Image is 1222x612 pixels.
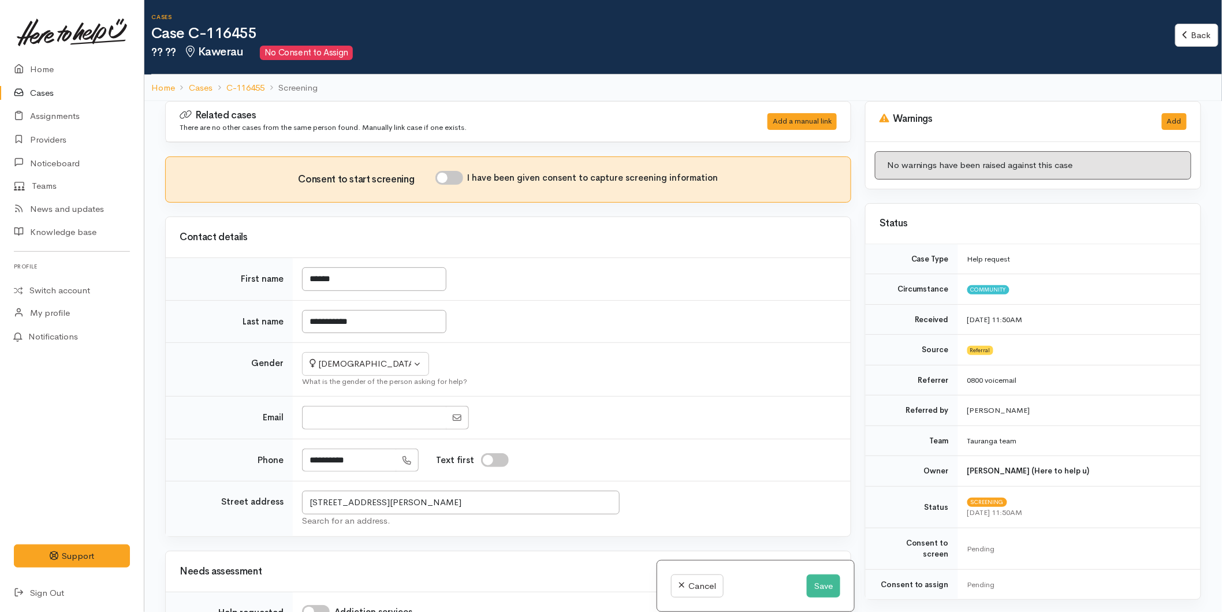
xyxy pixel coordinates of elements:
[866,244,958,274] td: Case Type
[880,218,1187,229] h3: Status
[671,574,724,598] a: Cancel
[263,411,284,424] label: Email
[468,171,718,185] label: I have been given consent to capture screening information
[298,174,435,185] h3: Consent to start screening
[302,514,837,528] div: Search for an address.
[302,491,620,514] input: Enter a location
[866,365,958,395] td: Referrer
[967,543,1187,555] div: Pending
[151,14,1175,20] h6: Cases
[180,566,837,577] h3: Needs assessment
[768,113,837,130] div: Add a manual link
[144,74,1222,102] nav: breadcrumb
[302,352,429,376] button: Female
[875,151,1191,180] div: No warnings have been raised against this case
[189,81,213,95] a: Cases
[180,110,725,121] h3: Related cases
[866,335,958,365] td: Source
[180,232,837,243] h3: Contact details
[967,285,1009,294] span: Community
[1175,24,1219,47] a: Back
[967,498,1007,507] span: Screening
[226,81,264,95] a: C-116455
[14,544,130,568] button: Support
[958,365,1201,395] td: 0800 voicemail
[866,395,958,426] td: Referred by
[241,273,284,286] label: First name
[151,46,1175,60] h2: ?? ??
[243,315,284,329] label: Last name
[967,315,1023,324] time: [DATE] 11:50AM
[880,113,1148,125] h3: Warnings
[967,579,1187,591] div: Pending
[258,454,284,467] label: Phone
[807,574,840,598] button: Save
[866,486,958,528] td: Status
[221,495,284,509] label: Street address
[967,346,993,355] span: Referral
[1162,113,1187,130] button: Add
[958,395,1201,426] td: [PERSON_NAME]
[866,456,958,487] td: Owner
[866,304,958,335] td: Received
[183,44,244,59] span: Kawerau
[310,357,411,371] div: [DEMOGRAPHIC_DATA]
[958,244,1201,274] td: Help request
[302,376,837,387] div: What is the gender of the person asking for help?
[967,436,1017,446] span: Tauranga team
[436,454,474,467] label: Text first
[866,528,958,569] td: Consent to screen
[14,259,130,274] h6: Profile
[151,25,1175,42] h1: Case C-116455
[260,46,352,60] span: No Consent to Assign
[967,507,1187,518] div: [DATE] 11:50AM
[251,357,284,370] label: Gender
[967,466,1090,476] b: [PERSON_NAME] (Here to help u)
[866,426,958,456] td: Team
[264,81,318,95] li: Screening
[180,122,467,132] small: There are no other cases from the same person found. Manually link case if one exists.
[866,274,958,305] td: Circumstance
[151,81,175,95] a: Home
[866,569,958,599] td: Consent to assign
